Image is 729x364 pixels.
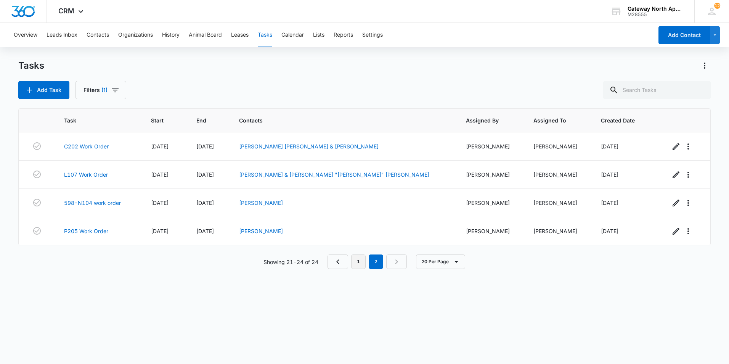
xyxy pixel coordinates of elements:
span: [DATE] [601,171,618,178]
button: Leads Inbox [47,23,77,47]
button: Actions [698,60,711,72]
a: [PERSON_NAME] [PERSON_NAME] & [PERSON_NAME] [239,143,379,150]
div: [PERSON_NAME] [466,142,515,150]
span: [DATE] [196,171,214,178]
button: Leases [231,23,249,47]
a: [PERSON_NAME] [239,228,283,234]
span: Task [64,116,121,124]
div: account name [628,6,683,12]
button: Calendar [281,23,304,47]
div: [PERSON_NAME] [533,142,583,150]
span: [DATE] [196,143,214,150]
a: Previous Page [328,254,348,269]
h1: Tasks [18,60,44,71]
div: [PERSON_NAME] [466,171,515,179]
span: Assigned To [533,116,572,124]
div: [PERSON_NAME] [466,227,515,235]
button: Tasks [258,23,272,47]
a: 598-N104 work order [64,199,121,207]
button: Filters(1) [75,81,126,99]
button: Reports [334,23,353,47]
span: CRM [58,7,74,15]
button: Organizations [118,23,153,47]
a: [PERSON_NAME] [239,200,283,206]
span: [DATE] [151,200,169,206]
span: [DATE] [196,228,214,234]
span: Created Date [601,116,640,124]
button: Add Contact [658,26,710,44]
div: notifications count [714,3,720,9]
a: [PERSON_NAME] & [PERSON_NAME] "[PERSON_NAME]" [PERSON_NAME] [239,171,429,178]
a: P205 Work Order [64,227,108,235]
button: Contacts [87,23,109,47]
span: [DATE] [151,171,169,178]
span: Assigned By [466,116,504,124]
div: [PERSON_NAME] [466,199,515,207]
span: [DATE] [601,228,618,234]
span: 12 [714,3,720,9]
button: Add Task [18,81,69,99]
div: [PERSON_NAME] [533,199,583,207]
nav: Pagination [328,254,407,269]
div: account id [628,12,683,17]
span: End [196,116,210,124]
a: Page 1 [351,254,366,269]
button: Settings [362,23,383,47]
span: [DATE] [196,200,214,206]
span: (1) [101,87,108,93]
em: 2 [369,254,383,269]
span: Contacts [239,116,437,124]
span: [DATE] [151,143,169,150]
div: [PERSON_NAME] [533,227,583,235]
a: L107 Work Order [64,171,108,179]
input: Search Tasks [603,81,711,99]
a: C202 Work Order [64,142,109,150]
div: [PERSON_NAME] [533,171,583,179]
p: Showing 21-24 of 24 [263,258,318,266]
button: Animal Board [189,23,222,47]
button: Overview [14,23,37,47]
span: Start [151,116,167,124]
span: [DATE] [601,200,618,206]
button: Lists [313,23,324,47]
button: History [162,23,180,47]
span: [DATE] [601,143,618,150]
button: 20 Per Page [416,254,465,269]
span: [DATE] [151,228,169,234]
